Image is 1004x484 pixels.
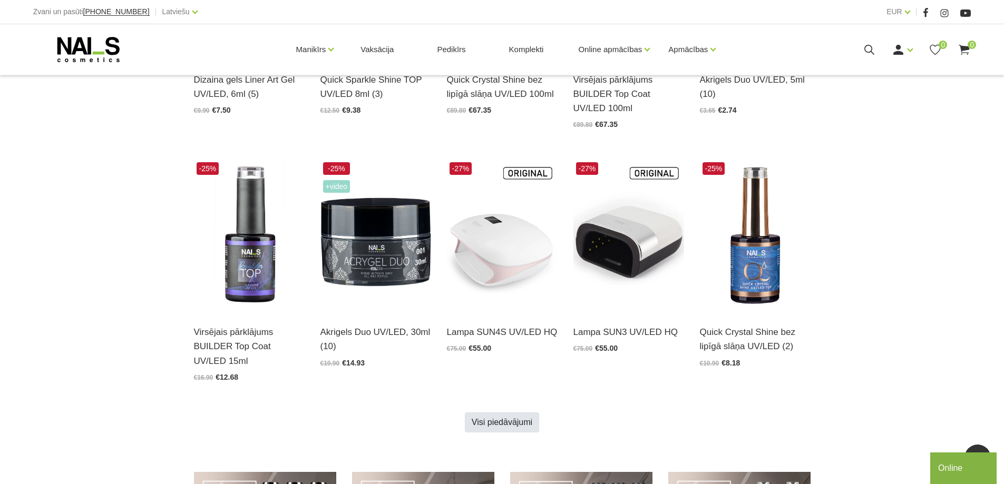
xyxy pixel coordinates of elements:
span: €12.68 [216,373,238,381]
a: Quick Sparkle Shine TOP UV/LED 8ml (3) [320,73,431,101]
span: €75.00 [447,345,466,352]
a: Manikīrs [296,28,326,71]
span: -27% [450,162,472,175]
img: Builder Top virsējais pārklājums bez lipīgā slāņa gellakas/gela pārklājuma izlīdzināšanai un nost... [194,160,305,312]
span: -25% [323,162,350,175]
div: Zvani un pasūti [33,5,150,18]
iframe: chat widget [930,450,999,484]
a: 0 [929,43,942,56]
span: €67.35 [469,106,491,114]
span: €55.00 [595,344,618,352]
a: Vaksācija [352,24,402,75]
a: Akrigels Duo UV/LED, 5ml (10) [700,73,811,101]
span: €10.90 [700,360,719,367]
span: €12.50 [320,107,340,114]
span: €16.90 [194,374,213,381]
span: | [155,5,157,18]
img: Modelis: SUNUV 3Jauda: 48WViļņu garums: 365+405nmKalpošanas ilgums: 50000 HRSPogas vadība:10s/30s... [573,160,684,312]
img: Tips:UV LAMPAZīmola nosaukums:SUNUVModeļa numurs: SUNUV4Profesionālā UV/Led lampa.Garantija: 1 ga... [447,160,558,312]
a: Lampa SUN4S UV/LED HQ [447,325,558,339]
span: 0 [968,41,976,49]
span: €7.50 [212,106,231,114]
a: Quick Crystal Shine bez lipīgā slāņa UV/LED 100ml [447,73,558,101]
span: €9.90 [194,107,210,114]
a: Quick Crystal Shine bez lipīgā slāņa UV/LED (2) [700,325,811,353]
span: +Video [323,180,350,193]
a: Virsējais pārklājums BUILDER Top Coat UV/LED 100ml [573,73,684,116]
span: -25% [703,162,725,175]
a: Latviešu [162,5,190,18]
a: 0 [958,43,971,56]
span: 0 [939,41,947,49]
a: Virsējais pārklājums BUILDER Top Coat UV/LED 15ml [194,325,305,368]
span: €67.35 [595,120,618,129]
a: [PHONE_NUMBER] [83,8,150,16]
a: Lampa SUN3 UV/LED HQ [573,325,684,339]
span: €9.38 [342,106,360,114]
a: Online apmācības [578,28,642,71]
span: €8.18 [722,359,740,367]
a: Visi piedāvājumi [465,412,539,432]
span: €2.74 [718,106,737,114]
span: €3.65 [700,107,716,114]
a: Pedikīrs [428,24,474,75]
span: -25% [197,162,219,175]
span: [PHONE_NUMBER] [83,7,150,16]
img: Kas ir AKRIGELS “DUO GEL” un kādas problēmas tas risina?• Tas apvieno ērti modelējamā akrigela un... [320,160,431,312]
span: €75.00 [573,345,593,352]
span: €19.90 [320,360,340,367]
a: Apmācības [668,28,708,71]
a: Akrigels Duo UV/LED, 30ml (10) [320,325,431,353]
a: EUR [886,5,902,18]
span: €55.00 [469,344,491,352]
span: | [915,5,918,18]
img: Virsējais pārklājums bez lipīgā slāņa un UV zilā pārklājuma. Nodrošina izcilu spīdumu manikīram l... [700,160,811,312]
span: -27% [576,162,599,175]
span: €89.80 [573,121,593,129]
a: Komplekti [501,24,552,75]
span: €14.93 [342,359,365,367]
span: €89.80 [447,107,466,114]
a: Dizaina gels Liner Art Gel UV/LED, 6ml (5) [194,73,305,101]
